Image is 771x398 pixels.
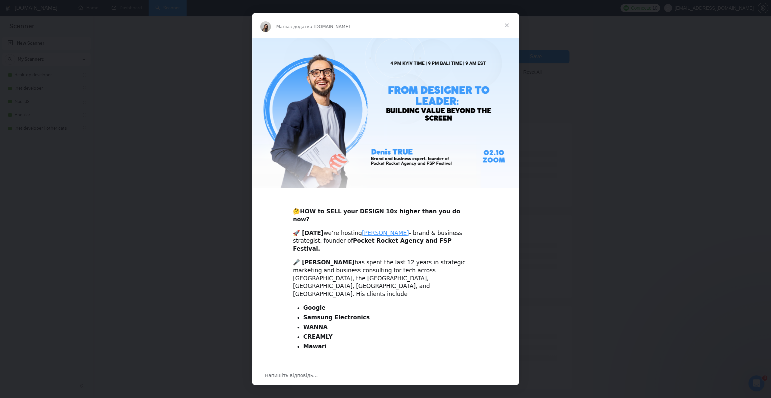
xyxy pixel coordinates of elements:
[252,366,519,385] div: Відкрити бесіду й відповісти
[290,24,350,29] span: з додатка [DOMAIN_NAME]
[293,237,451,252] b: Pocket Rocket Agency and FSP Festival.
[303,314,370,321] b: Samsung Electronics
[303,333,333,340] b: CREAMLY
[293,200,478,223] div: 🤔
[495,13,519,37] span: Закрити
[362,230,409,236] a: [PERSON_NAME]
[303,324,328,330] b: WANNA
[293,229,478,253] div: we’re hosting - brand & business strategist, founder of
[276,24,290,29] span: Mariia
[293,360,467,375] b: IT, Fashion Tech, Telecom, Transport, and Retail
[303,304,326,311] b: Google
[265,371,318,380] span: Напишіть відповідь…
[293,259,478,298] div: has spent the last 12 years in strategic marketing and business consulting for tech across [GEOGR...
[293,208,460,223] b: HOW to SELL your DESIGN 10x higher than you do now?
[293,230,324,236] b: 🚀 [DATE]
[293,360,478,383] div: He helps startups in build brands that win markets, close rounds, and attract the right people.
[260,21,271,32] img: Profile image for Mariia
[303,343,327,350] b: Mawari
[293,259,355,266] b: 🎤 [PERSON_NAME]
